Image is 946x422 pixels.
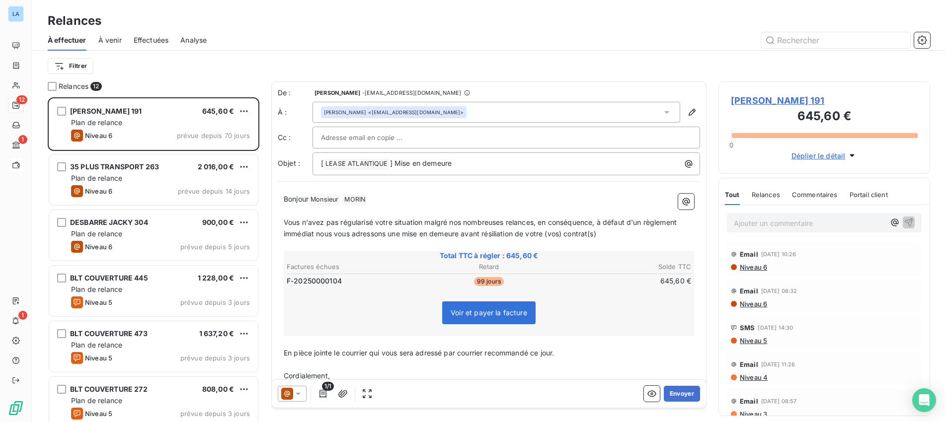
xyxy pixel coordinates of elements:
span: Analyse [180,35,207,45]
span: Objet : [278,159,300,167]
span: 900,00 € [202,218,234,226]
span: Bonjour [284,195,309,203]
span: BLT COUVERTURE 445 [70,274,148,282]
span: prévue depuis 3 jours [180,298,250,306]
input: Rechercher [761,32,910,48]
span: [DATE] 11:26 [761,361,795,367]
span: Niveau 6 [85,243,112,251]
span: Niveau 5 [85,410,112,418]
span: Déplier le détail [791,150,846,161]
label: À : [278,107,313,117]
span: Email [740,250,758,258]
span: 12 [16,95,27,104]
span: Plan de relance [71,396,122,405]
span: 0 [729,141,733,149]
span: Vous n'avez pas régularisé votre situation malgré nos nombreuses relances, en conséquence, à défa... [284,218,679,238]
span: 35 PLUS TRANSPORT 263 [70,162,159,171]
span: À effectuer [48,35,86,45]
h3: Relances [48,12,101,30]
span: En pièce jointe le courrier qui vous sera adressé par courrier recommandé ce jour. [284,349,554,357]
span: 1 [18,135,27,144]
span: Relances [752,191,780,199]
span: 1/1 [322,382,334,391]
span: 1 228,00 € [198,274,235,282]
div: <[EMAIL_ADDRESS][DOMAIN_NAME]> [324,109,464,116]
h3: 645,60 € [731,107,918,127]
input: Adresse email en copie ... [321,130,428,145]
span: Commentaires [792,191,838,199]
button: Filtrer [48,58,93,74]
span: Plan de relance [71,118,122,127]
span: Plan de relance [71,174,122,182]
span: Email [740,287,758,295]
span: Niveau 6 [85,132,112,140]
span: Niveau 4 [739,373,768,381]
span: Cordialement, [284,371,330,380]
span: Niveau 5 [85,354,112,362]
span: 1 637,20 € [199,329,235,338]
span: Voir et payer la facture [451,308,527,317]
div: Open Intercom Messenger [912,388,936,412]
span: Total TTC à régler : 645,60 € [285,251,693,261]
span: 645,60 € [202,107,234,115]
span: - [EMAIL_ADDRESS][DOMAIN_NAME] [362,90,461,96]
span: DESBARRE JACKY 304 [70,218,148,226]
span: 12 [90,82,101,91]
span: prévue depuis 5 jours [180,243,250,251]
span: prévue depuis 3 jours [180,354,250,362]
img: Logo LeanPay [8,400,24,416]
span: BLT COUVERTURE 473 [70,329,148,338]
span: 1 [18,311,27,320]
span: [PERSON_NAME] 191 [731,94,918,107]
span: [DATE] 10:26 [761,251,796,257]
span: Tout [725,191,740,199]
span: Portail client [850,191,888,199]
td: 645,60 € [557,276,692,286]
span: prévue depuis 14 jours [178,187,250,195]
span: SMS [740,324,755,332]
span: Plan de relance [71,229,122,238]
span: Effectuées [134,35,169,45]
span: À venir [98,35,122,45]
span: [PERSON_NAME] [324,109,366,116]
th: Factures échues [286,262,421,272]
span: [DATE] 08:57 [761,398,797,404]
span: Niveau 5 [739,337,767,345]
span: Niveau 6 [739,263,767,271]
span: prévue depuis 70 jours [177,132,250,140]
span: Plan de relance [71,341,122,349]
span: [DATE] 08:32 [761,288,797,294]
span: 2 016,00 € [198,162,235,171]
button: Déplier le détail [788,150,861,161]
span: Niveau 5 [85,298,112,306]
span: Niveau 6 [85,187,112,195]
span: LEASE ATLANTIQUE [324,158,389,170]
span: [DATE] 14:30 [758,325,793,331]
span: [PERSON_NAME] [315,90,360,96]
span: 99 jours [474,277,504,286]
span: Plan de relance [71,285,122,293]
span: Monsieur [309,194,340,206]
th: Solde TTC [557,262,692,272]
button: Envoyer [664,386,700,402]
span: Email [740,360,758,368]
span: prévue depuis 3 jours [180,410,250,418]
th: Retard [422,262,556,272]
span: BLT COUVERTURE 272 [70,385,148,393]
div: LA [8,6,24,22]
span: F-20250000104 [287,276,342,286]
span: De : [278,88,313,98]
span: [PERSON_NAME] 191 [70,107,142,115]
label: Cc : [278,133,313,142]
span: ] Mise en demeure [390,159,452,167]
span: Relances [59,81,88,91]
span: Niveau 6 [739,300,767,308]
span: 808,00 € [202,385,234,393]
span: Email [740,397,758,405]
span: MORIN [343,194,367,206]
div: grid [48,97,259,422]
span: Niveau 3 [739,410,767,418]
span: [ [321,159,323,167]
